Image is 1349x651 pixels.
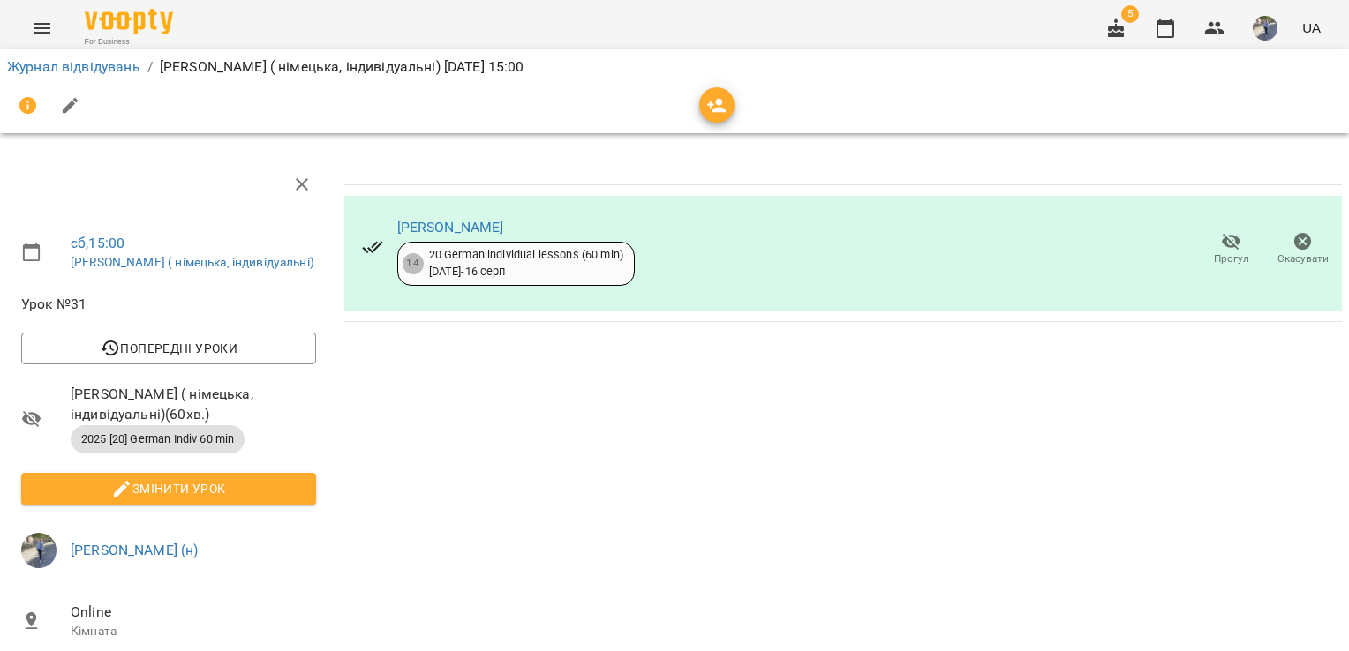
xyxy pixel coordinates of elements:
span: Online [71,602,316,623]
a: [PERSON_NAME] ( німецька, індивідуальні) [71,255,314,269]
button: Попередні уроки [21,333,316,364]
div: 14 [403,253,424,274]
button: Скасувати [1267,225,1338,274]
span: Скасувати [1277,251,1329,266]
li: / [147,56,153,78]
button: UA [1295,11,1328,44]
span: UA [1302,19,1321,37]
button: Прогул [1195,225,1267,274]
div: 20 German individual lessons (60 min) [DATE] - 16 серп [429,247,623,280]
a: Журнал відвідувань [7,58,140,75]
img: 9057b12b0e3b5674d2908fc1e5c3d556.jpg [21,533,57,568]
img: 9057b12b0e3b5674d2908fc1e5c3d556.jpg [1253,16,1277,41]
span: 5 [1121,5,1139,23]
p: Кімната [71,623,316,640]
span: Попередні уроки [35,338,302,359]
button: Menu [21,7,64,49]
span: Змінити урок [35,478,302,499]
span: 2025 [20] German Indiv 60 min [71,431,245,447]
span: Урок №31 [21,294,316,315]
span: [PERSON_NAME] ( німецька, індивідуальні) ( 60 хв. ) [71,384,316,425]
span: For Business [85,36,173,48]
a: [PERSON_NAME] [397,219,504,236]
p: [PERSON_NAME] ( німецька, індивідуальні) [DATE] 15:00 [160,56,524,78]
span: Прогул [1214,251,1249,266]
a: [PERSON_NAME] (н) [71,542,199,558]
button: Змінити урок [21,473,316,505]
nav: breadcrumb [7,56,1342,78]
img: Voopty Logo [85,9,173,34]
a: сб , 15:00 [71,235,124,251]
